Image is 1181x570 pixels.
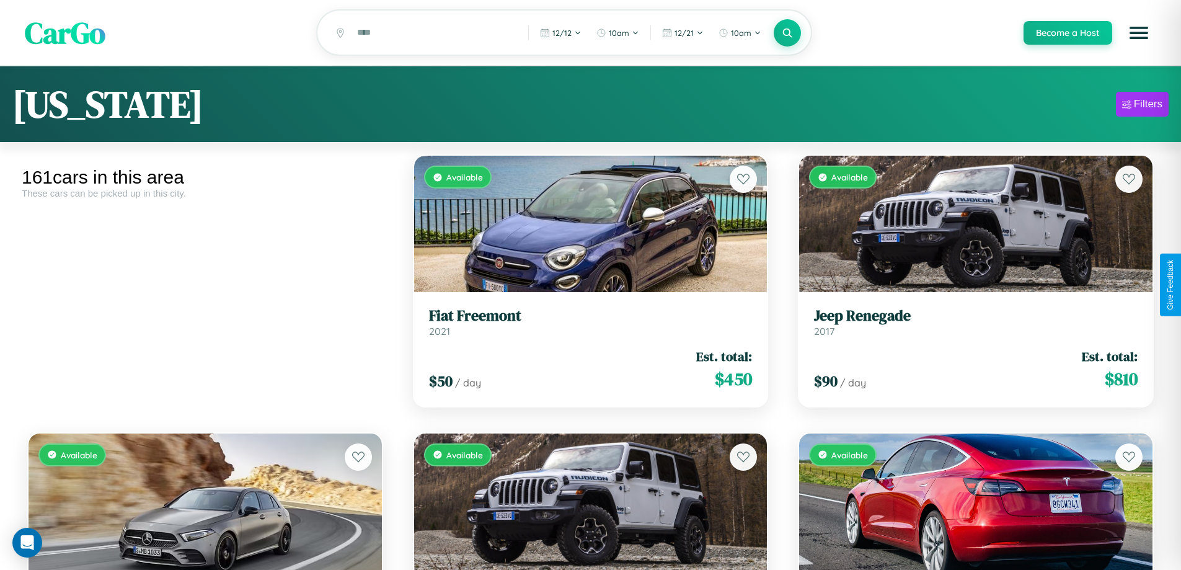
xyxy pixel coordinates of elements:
button: Filters [1116,92,1169,117]
span: / day [455,376,481,389]
span: $ 90 [814,371,838,391]
span: Available [446,450,483,460]
span: 10am [609,28,629,38]
span: / day [840,376,866,389]
a: Jeep Renegade2017 [814,307,1138,337]
span: Available [831,450,868,460]
span: 2021 [429,325,450,337]
span: 12 / 21 [675,28,694,38]
span: $ 450 [715,367,752,391]
div: Give Feedback [1166,260,1175,310]
button: 10am [590,23,645,43]
button: Become a Host [1024,21,1112,45]
div: These cars can be picked up in this city. [22,188,389,198]
a: Fiat Freemont2021 [429,307,753,337]
span: Available [61,450,97,460]
span: 2017 [814,325,834,337]
span: 10am [731,28,751,38]
button: 10am [712,23,767,43]
div: Open Intercom Messenger [12,528,42,558]
span: Est. total: [696,347,752,365]
div: Filters [1134,98,1162,110]
button: 12/21 [656,23,710,43]
span: CarGo [25,12,105,53]
button: Open menu [1121,16,1156,50]
h3: Fiat Freemont [429,307,753,325]
h1: [US_STATE] [12,79,203,130]
span: Est. total: [1082,347,1138,365]
span: 12 / 12 [552,28,572,38]
span: Available [446,172,483,182]
div: 161 cars in this area [22,167,389,188]
span: $ 50 [429,371,453,391]
span: $ 810 [1105,367,1138,391]
span: Available [831,172,868,182]
button: 12/12 [534,23,588,43]
h3: Jeep Renegade [814,307,1138,325]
